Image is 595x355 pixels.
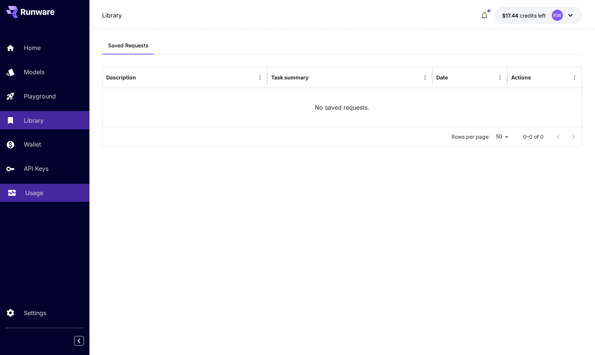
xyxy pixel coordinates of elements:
[520,12,546,19] span: credits left
[108,42,149,49] span: Saved Requests
[24,116,44,125] p: Library
[420,72,430,83] button: Menu
[511,74,531,81] div: Actions
[502,12,520,19] span: $17.44
[523,133,544,141] p: 0–0 of 0
[449,72,459,83] button: Sort
[493,131,511,142] div: 50
[24,92,56,101] p: Playground
[24,43,41,52] p: Home
[74,336,84,346] button: Collapse sidebar
[137,72,147,83] button: Sort
[80,334,89,348] div: Collapse sidebar
[271,74,308,81] div: Task summary
[495,7,582,24] button: $17.4382KW
[255,72,265,83] button: Menu
[495,72,505,83] button: Menu
[102,11,122,20] a: Library
[502,12,546,19] div: $17.4382
[569,72,580,83] button: Menu
[24,140,41,149] p: Wallet
[24,67,44,76] p: Models
[24,164,48,173] p: API Keys
[24,308,46,317] p: Settings
[309,72,320,83] button: Sort
[102,11,122,20] nav: breadcrumb
[25,188,43,197] p: Usage
[552,10,563,21] div: KW
[436,74,448,81] div: Date
[106,74,136,81] div: Description
[315,103,369,112] p: No saved requests.
[452,133,490,141] p: Rows per page:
